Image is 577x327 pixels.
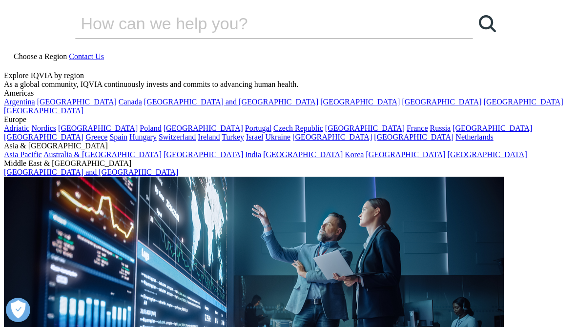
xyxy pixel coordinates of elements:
[484,98,563,106] a: [GEOGRAPHIC_DATA]
[455,133,493,141] a: Netherlands
[129,133,157,141] a: Hungary
[4,142,573,150] div: Asia & [GEOGRAPHIC_DATA]
[31,124,56,132] a: Nordics
[263,150,343,159] a: [GEOGRAPHIC_DATA]
[4,159,573,168] div: Middle East & [GEOGRAPHIC_DATA]
[273,124,323,132] a: Czech Republic
[4,106,83,115] a: [GEOGRAPHIC_DATA]
[4,168,178,176] a: [GEOGRAPHIC_DATA] and [GEOGRAPHIC_DATA]
[4,150,42,159] a: Asia Pacific
[198,133,220,141] a: Ireland
[14,52,67,61] span: Choose a Region
[140,124,161,132] a: Poland
[292,133,372,141] a: [GEOGRAPHIC_DATA]
[430,124,451,132] a: Russia
[37,98,117,106] a: [GEOGRAPHIC_DATA]
[75,9,445,38] input: Search
[69,52,104,61] a: Contact Us
[4,115,573,124] div: Europe
[374,133,453,141] a: [GEOGRAPHIC_DATA]
[4,98,35,106] a: Argentina
[473,9,502,38] a: Search
[6,298,30,322] button: Open Preferences
[325,124,405,132] a: [GEOGRAPHIC_DATA]
[119,98,142,106] a: Canada
[4,89,573,98] div: Americas
[4,80,573,89] div: As a global community, IQVIA continuously invests and commits to advancing human health.
[366,150,445,159] a: [GEOGRAPHIC_DATA]
[320,98,400,106] a: [GEOGRAPHIC_DATA]
[345,150,364,159] a: Korea
[159,133,196,141] a: Switzerland
[85,133,107,141] a: Greece
[453,124,532,132] a: [GEOGRAPHIC_DATA]
[58,124,138,132] a: [GEOGRAPHIC_DATA]
[245,124,271,132] a: Portugal
[4,133,83,141] a: [GEOGRAPHIC_DATA]
[402,98,481,106] a: [GEOGRAPHIC_DATA]
[407,124,428,132] a: France
[4,71,573,80] div: Explore IQVIA by region
[266,133,291,141] a: Ukraine
[222,133,244,141] a: Turkey
[479,15,496,32] svg: Search
[448,150,527,159] a: [GEOGRAPHIC_DATA]
[43,150,162,159] a: Australia & [GEOGRAPHIC_DATA]
[164,124,243,132] a: [GEOGRAPHIC_DATA]
[109,133,127,141] a: Spain
[144,98,318,106] a: [GEOGRAPHIC_DATA] and [GEOGRAPHIC_DATA]
[245,150,261,159] a: India
[164,150,243,159] a: [GEOGRAPHIC_DATA]
[4,124,29,132] a: Adriatic
[246,133,264,141] a: Israel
